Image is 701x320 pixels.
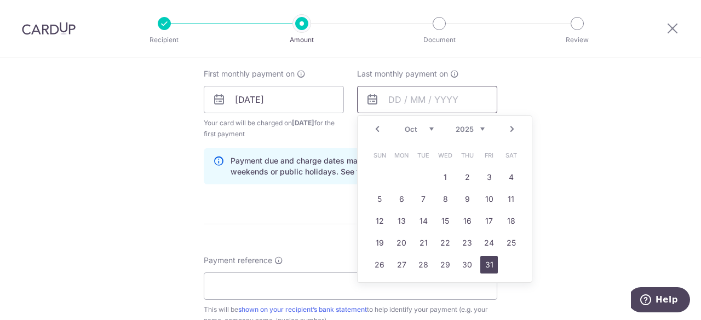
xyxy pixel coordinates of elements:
[393,234,410,252] a: 20
[415,256,432,274] a: 28
[393,256,410,274] a: 27
[238,305,367,313] a: shown on your recipient’s bank statement
[505,123,519,136] a: Next
[480,168,498,186] a: 3
[371,123,384,136] a: Prev
[480,147,498,164] span: Friday
[458,190,476,208] a: 9
[458,234,476,252] a: 23
[204,118,344,139] span: Your card will be charged on
[371,256,388,274] a: 26
[22,22,76,35] img: CardUp
[371,234,388,252] a: 19
[415,147,432,164] span: Tuesday
[436,256,454,274] a: 29
[357,68,448,79] span: Last monthly payment on
[537,34,618,45] p: Review
[415,234,432,252] a: 21
[502,147,520,164] span: Saturday
[436,190,454,208] a: 8
[480,190,498,208] a: 10
[436,147,454,164] span: Wednesday
[371,212,388,230] a: 12
[204,255,272,266] span: Payment reference
[458,147,476,164] span: Thursday
[393,212,410,230] a: 13
[231,155,488,177] p: Payment due and charge dates may be adjusted if it falls on weekends or public holidays. See fina...
[480,234,498,252] a: 24
[631,287,690,315] iframe: Opens a widget where you can find more information
[436,234,454,252] a: 22
[415,190,432,208] a: 7
[458,256,476,274] a: 30
[399,34,480,45] p: Document
[502,212,520,230] a: 18
[371,190,388,208] a: 5
[480,256,498,274] a: 31
[393,190,410,208] a: 6
[204,68,295,79] span: First monthly payment on
[124,34,205,45] p: Recipient
[436,212,454,230] a: 15
[415,212,432,230] a: 14
[480,212,498,230] a: 17
[371,147,388,164] span: Sunday
[502,190,520,208] a: 11
[292,119,314,127] span: [DATE]
[357,86,497,113] input: DD / MM / YYYY
[261,34,342,45] p: Amount
[502,234,520,252] a: 25
[502,168,520,186] a: 4
[436,168,454,186] a: 1
[204,86,344,113] input: DD / MM / YYYY
[458,212,476,230] a: 16
[393,147,410,164] span: Monday
[458,168,476,186] a: 2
